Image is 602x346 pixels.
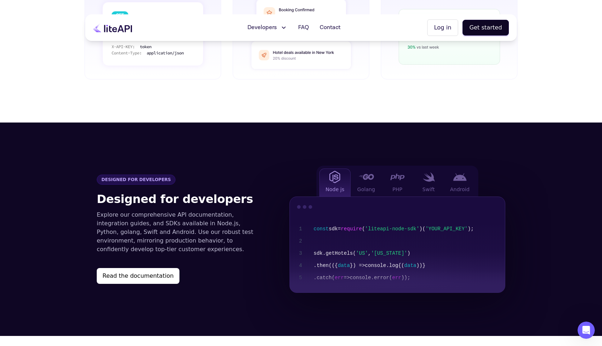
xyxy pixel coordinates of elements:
span: Designed for developers [97,175,175,185]
span: , [368,250,371,256]
span: )); [401,275,410,281]
span: .then [314,263,329,268]
span: '[US_STATE]' [371,250,407,256]
span: ( [362,226,365,232]
span: ( [332,275,334,281]
span: log [389,263,398,268]
span: Golang [357,186,375,193]
button: Read the documentation [97,268,179,284]
img: Swift [423,172,435,182]
span: => [344,275,350,281]
img: Android [453,173,467,181]
img: PHP [390,174,405,180]
h2: Designed for developers [97,190,261,208]
button: Log in [427,19,458,36]
span: {( [398,263,404,268]
span: ); [468,226,474,232]
span: sdk [329,226,338,232]
span: console. [350,275,374,281]
span: data [404,263,416,268]
span: Swift [423,186,435,193]
a: FAQ [294,20,313,35]
span: ))} [416,263,425,268]
span: }) => [350,263,365,268]
iframe: Intercom live chat [578,322,595,339]
span: (( [329,263,335,268]
span: 'liteapi-node-sdk' [365,226,419,232]
span: sdk [314,250,323,256]
span: Developers [247,23,277,32]
span: ) [407,250,410,256]
img: Golang [359,174,374,180]
span: require [341,226,362,232]
span: const [314,226,329,232]
span: Android [450,186,470,193]
img: Node js [329,171,340,183]
span: = [338,226,341,232]
span: { [335,263,338,268]
button: Get started [462,20,509,36]
span: .catch [314,275,332,281]
span: ) [419,226,422,232]
span: err [392,275,401,281]
p: Explore our comprehensive API documentation, integration guides, and SDKs available in Node.js, P... [97,211,261,254]
span: error [374,275,389,281]
span: .getHotels( [323,250,356,256]
a: Read the documentation [97,268,261,284]
a: Contact [315,20,345,35]
span: data [338,263,350,268]
button: Developers [243,20,292,35]
span: 'US' [356,250,368,256]
span: ( [389,275,392,281]
span: console. [365,263,389,268]
span: err [335,275,344,281]
span: ( [423,226,425,232]
span: Node js [325,186,344,193]
span: Contact [320,23,341,32]
div: 1 2 3 4 5 [290,217,308,292]
span: FAQ [298,23,309,32]
span: 'YOUR_API_KEY' [425,226,468,232]
span: PHP [392,186,402,193]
